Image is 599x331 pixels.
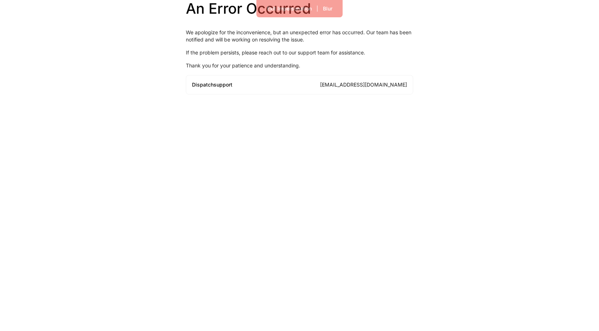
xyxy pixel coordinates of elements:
a: [EMAIL_ADDRESS][DOMAIN_NAME] [320,81,407,88]
div: Exit Impersonation [267,6,312,11]
p: We apologize for the inconvenience, but an unexpected error has occurred. Our team has been notif... [186,29,413,49]
div: Dispatch support [192,81,232,88]
div: Blur [323,6,332,11]
p: If the problem persists, please reach out to our support team for assistance. [186,49,413,62]
p: Thank you for your patience and understanding. [186,62,413,75]
button: Exit Impersonation [262,3,316,14]
button: Blur [318,3,337,14]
